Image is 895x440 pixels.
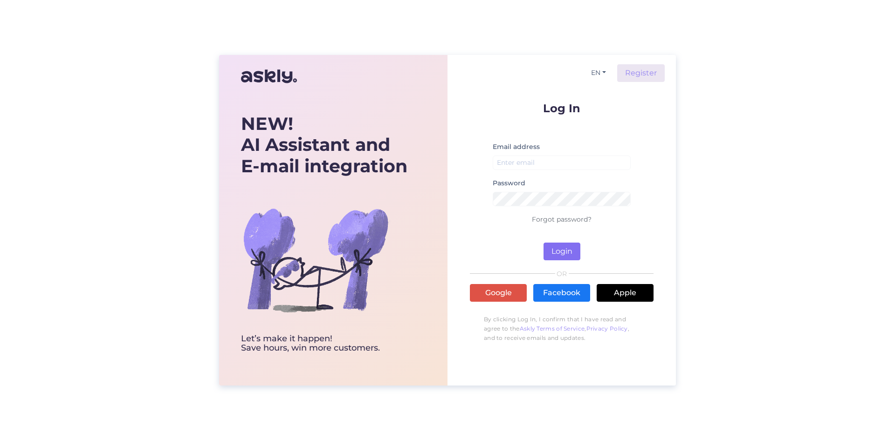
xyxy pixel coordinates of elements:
[520,325,585,332] a: Askly Terms of Service
[586,325,628,332] a: Privacy Policy
[241,113,293,135] b: NEW!
[597,284,654,302] a: Apple
[241,113,407,177] div: AI Assistant and E-mail integration
[493,178,525,188] label: Password
[587,66,610,80] button: EN
[493,142,540,152] label: Email address
[470,102,654,114] p: Log In
[470,310,654,347] p: By clicking Log In, I confirm that I have read and agree to the , , and to receive emails and upd...
[617,64,665,82] a: Register
[241,334,407,353] div: Let’s make it happen! Save hours, win more customers.
[533,284,590,302] a: Facebook
[544,243,580,260] button: Login
[555,271,569,277] span: OR
[241,185,390,334] img: bg-askly
[532,215,592,223] a: Forgot password?
[493,156,631,170] input: Enter email
[241,65,297,88] img: Askly
[470,284,527,302] a: Google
